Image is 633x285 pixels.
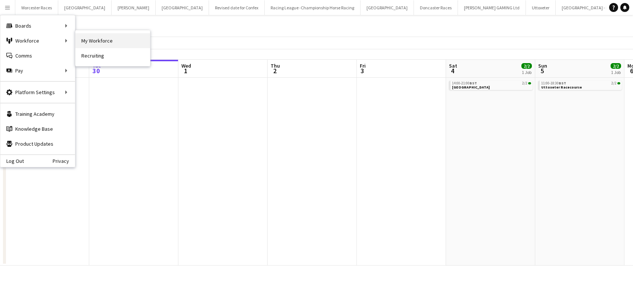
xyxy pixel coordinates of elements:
a: Product Updates [0,136,75,151]
span: 4 [448,66,457,75]
span: 2/2 [521,63,532,69]
span: Wolverhampton [452,85,490,90]
button: [GEOGRAPHIC_DATA] [361,0,414,15]
span: 11:00-18:30 [541,81,566,85]
span: Uttoxeter Racecourse [541,85,582,90]
button: [PERSON_NAME] GAMING Ltd [458,0,526,15]
a: Training Academy [0,106,75,121]
a: 11:00-18:30BST2/2Uttoxeter Racecourse [541,81,620,89]
div: 1 Job [611,69,621,75]
span: 30 [91,66,101,75]
a: My Workforce [75,33,150,48]
span: Wed [181,62,191,69]
span: 2/2 [611,63,621,69]
span: 1 [180,66,191,75]
span: 3 [359,66,366,75]
span: Fri [360,62,366,69]
a: 14:00-21:00BST2/2[GEOGRAPHIC_DATA] [452,81,531,89]
a: Knowledge Base [0,121,75,136]
span: BST [559,81,566,86]
a: Comms [0,48,75,63]
div: 11:00-18:30BST2/2Uttoxeter Racecourse [538,81,622,92]
button: [GEOGRAPHIC_DATA] [156,0,209,15]
span: 2/2 [522,81,527,85]
button: Doncaster Races [414,0,458,15]
button: Worcester Races [15,0,58,15]
button: [GEOGRAPHIC_DATA] [58,0,112,15]
div: Pay [0,63,75,78]
span: BST [470,81,477,86]
span: Sat [449,62,457,69]
div: Platform Settings [0,85,75,100]
a: Privacy [53,158,75,164]
div: Boards [0,18,75,33]
a: Recruiting [75,48,150,63]
button: [PERSON_NAME] [112,0,156,15]
button: Racing League -Championship Horse Racing [265,0,361,15]
span: 5 [537,66,547,75]
a: Log Out [0,158,24,164]
div: 1 Job [522,69,531,75]
span: Thu [271,62,280,69]
span: 2/2 [611,81,617,85]
span: 2 [269,66,280,75]
div: Workforce [0,33,75,48]
span: 14:00-21:00 [452,81,477,85]
button: Revised date for Confex [209,0,265,15]
span: 2/2 [617,82,620,84]
span: Sun [538,62,547,69]
span: 2/2 [528,82,531,84]
button: Uttoxeter [526,0,556,15]
div: 14:00-21:00BST2/2[GEOGRAPHIC_DATA] [449,81,533,92]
